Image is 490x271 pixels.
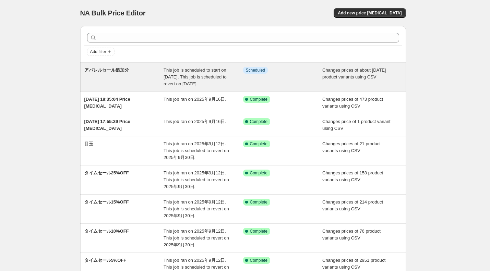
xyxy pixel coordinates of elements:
[250,141,267,147] span: Complete
[322,141,381,153] span: Changes prices of 21 product variants using CSV
[322,199,383,211] span: Changes prices of 214 product variants using CSV
[90,49,106,54] span: Add filter
[87,48,115,56] button: Add filter
[338,10,402,16] span: Add new price [MEDICAL_DATA]
[250,199,267,205] span: Complete
[334,8,406,18] button: Add new price [MEDICAL_DATA]
[250,170,267,176] span: Complete
[84,141,93,146] span: 目玉
[322,67,386,79] span: Changes prices of about [DATE] product variants using CSV
[322,97,383,109] span: Changes prices of 473 product variants using CSV
[164,119,226,124] span: This job ran on 2025年9月16日.
[250,258,267,263] span: Complete
[84,67,129,73] span: アパレルセール追加分
[84,170,129,175] span: タイムセール25%OFF
[164,97,226,102] span: This job ran on 2025年9月16日.
[250,229,267,234] span: Complete
[84,119,130,131] span: [DATE] 17:55:29 Price [MEDICAL_DATA]
[164,170,229,189] span: This job ran on 2025年9月12日. This job is scheduled to revert on 2025年9月30日.
[164,67,227,86] span: This job is scheduled to start on [DATE]. This job is scheduled to revert on [DATE].
[80,9,146,17] span: NA Bulk Price Editor
[84,199,129,205] span: タイムセール15%OFF
[164,199,229,218] span: This job ran on 2025年9月12日. This job is scheduled to revert on 2025年9月30日.
[84,229,129,234] span: タイムセール10%OFF
[322,258,385,270] span: Changes prices of 2951 product variants using CSV
[246,67,265,73] span: Scheduled
[250,97,267,102] span: Complete
[84,258,127,263] span: タイムセール5%OFF
[250,119,267,124] span: Complete
[322,170,383,182] span: Changes prices of 158 product variants using CSV
[164,229,229,247] span: This job ran on 2025年9月12日. This job is scheduled to revert on 2025年9月30日.
[164,141,229,160] span: This job ran on 2025年9月12日. This job is scheduled to revert on 2025年9月30日.
[322,119,391,131] span: Changes price of 1 product variant using CSV
[84,97,130,109] span: [DATE] 18:35:04 Price [MEDICAL_DATA]
[322,229,381,241] span: Changes prices of 76 product variants using CSV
